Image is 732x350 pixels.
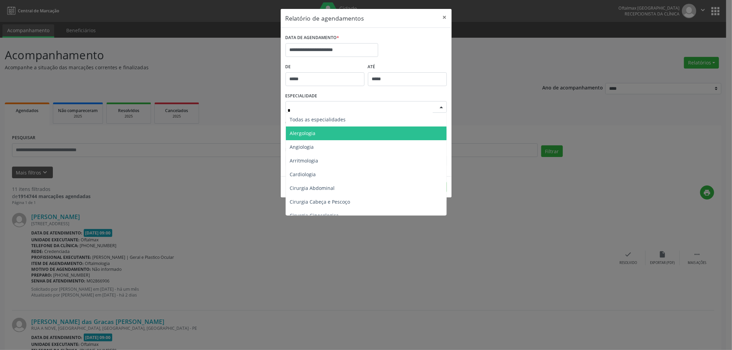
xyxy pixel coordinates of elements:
[286,33,339,43] label: DATA DE AGENDAMENTO
[290,157,318,164] span: Arritmologia
[290,130,316,136] span: Alergologia
[368,62,447,72] label: ATÉ
[290,198,350,205] span: Cirurgia Cabeça e Pescoço
[290,171,316,178] span: Cardiologia
[290,116,346,123] span: Todas as especialidades
[290,185,335,191] span: Cirurgia Abdominal
[286,62,364,72] label: De
[438,9,452,26] button: Close
[286,91,317,101] label: ESPECIALIDADE
[290,212,339,219] span: Cirurgia Ginecologica
[290,144,314,150] span: Angiologia
[286,14,364,23] h5: Relatório de agendamentos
